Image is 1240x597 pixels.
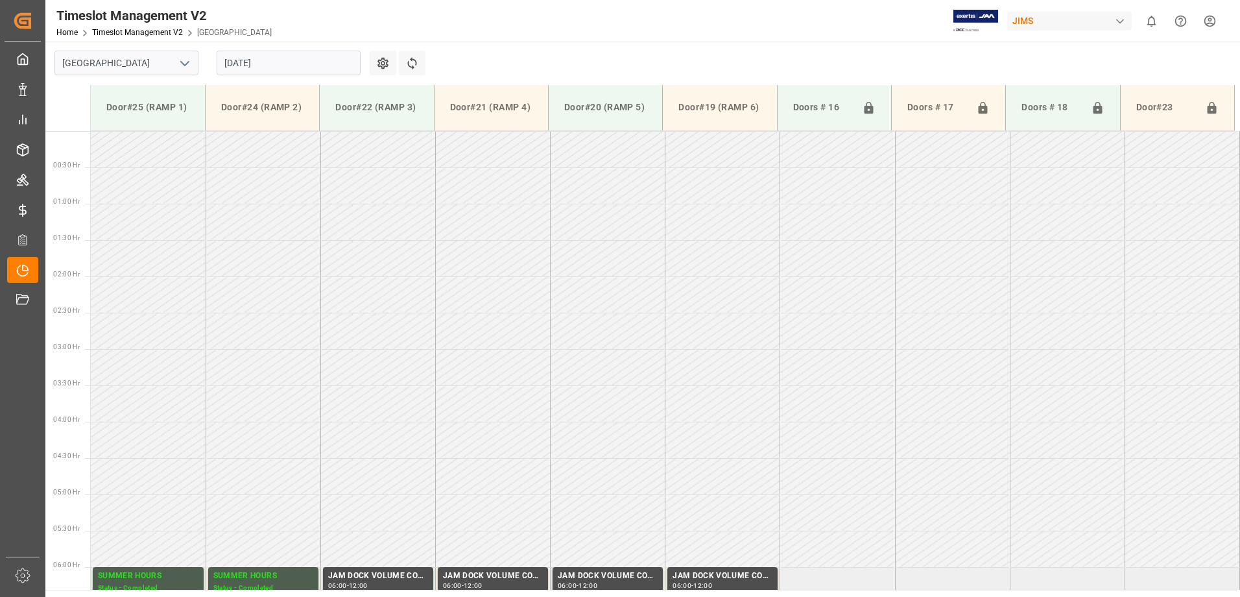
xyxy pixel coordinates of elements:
[443,583,462,589] div: 06:00
[92,28,183,37] a: Timeslot Management V2
[1007,12,1132,30] div: JIMS
[98,583,198,594] div: Status - Completed
[578,583,597,589] div: 12:00
[53,561,80,568] span: 06:00 Hr
[213,570,313,583] div: SUMMER HOURS
[445,95,538,119] div: Door#21 (RAMP 4)
[559,95,652,119] div: Door#20 (RAMP 5)
[464,583,483,589] div: 12:00
[1137,6,1166,36] button: show 0 new notifications
[673,583,691,589] div: 06:00
[98,570,198,583] div: SUMMER HOURS
[1131,95,1200,120] div: Door#23
[1016,95,1085,120] div: Doors # 18
[330,95,423,119] div: Door#22 (RAMP 3)
[101,95,195,119] div: Door#25 (RAMP 1)
[53,525,80,532] span: 05:30 Hr
[53,489,80,496] span: 05:00 Hr
[462,583,464,589] div: -
[673,95,766,119] div: Door#19 (RAMP 6)
[902,95,971,120] div: Doors # 17
[693,583,712,589] div: 12:00
[56,28,78,37] a: Home
[53,380,80,387] span: 03:30 Hr
[53,198,80,205] span: 01:00 Hr
[53,343,80,350] span: 03:00 Hr
[54,51,198,75] input: Type to search/select
[328,570,428,583] div: JAM DOCK VOLUME CONTROL
[53,162,80,169] span: 00:30 Hr
[577,583,578,589] div: -
[56,6,272,25] div: Timeslot Management V2
[53,234,80,241] span: 01:30 Hr
[213,583,313,594] div: Status - Completed
[349,583,368,589] div: 12:00
[788,95,857,120] div: Doors # 16
[558,583,577,589] div: 06:00
[347,583,349,589] div: -
[953,10,998,32] img: Exertis%20JAM%20-%20Email%20Logo.jpg_1722504956.jpg
[174,53,194,73] button: open menu
[53,416,80,423] span: 04:00 Hr
[53,452,80,459] span: 04:30 Hr
[443,570,543,583] div: JAM DOCK VOLUME CONTROL
[216,95,309,119] div: Door#24 (RAMP 2)
[691,583,693,589] div: -
[1007,8,1137,33] button: JIMS
[217,51,361,75] input: DD.MM.YYYY
[53,307,80,314] span: 02:30 Hr
[53,271,80,278] span: 02:00 Hr
[673,570,772,583] div: JAM DOCK VOLUME CONTROL
[1166,6,1195,36] button: Help Center
[328,583,347,589] div: 06:00
[558,570,658,583] div: JAM DOCK VOLUME CONTROL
